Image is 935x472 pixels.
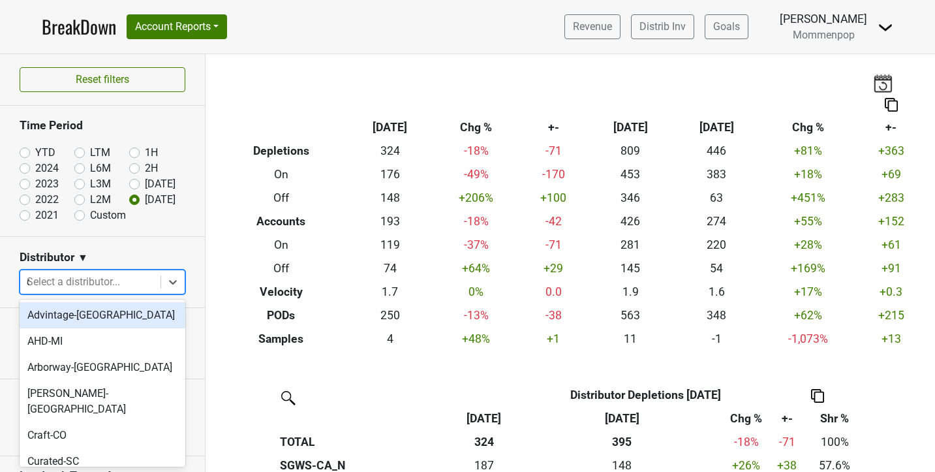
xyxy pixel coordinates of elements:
td: 119 [347,234,433,257]
th: 395 [521,430,723,454]
td: -13 % [433,304,519,327]
td: -1 [673,327,759,351]
td: 4 [347,327,433,351]
button: Reset filters [20,67,185,92]
td: 1.6 [673,280,759,304]
div: [PERSON_NAME]-[GEOGRAPHIC_DATA] [20,381,185,422]
td: +81 % [759,140,857,163]
img: Copy to clipboard [885,98,898,112]
td: +100 [519,187,588,210]
td: 63 [673,187,759,210]
td: 446 [673,140,759,163]
label: 2022 [35,192,59,208]
a: Revenue [564,14,621,39]
td: 193 [347,210,433,234]
h3: Time Period [20,119,185,133]
td: +28 % [759,234,857,257]
label: 2024 [35,161,59,176]
td: +169 % [759,257,857,280]
td: 176 [347,163,433,187]
th: Off [215,187,347,210]
td: +283 [857,187,925,210]
th: Chg % [433,116,519,140]
td: -1,073 % [759,327,857,351]
div: Arborway-[GEOGRAPHIC_DATA] [20,354,185,381]
td: -170 [519,163,588,187]
td: 383 [673,163,759,187]
label: [DATE] [145,192,176,208]
th: On [215,234,347,257]
td: +29 [519,257,588,280]
label: L6M [90,161,111,176]
td: +64 % [433,257,519,280]
h3: Distributor [20,251,74,264]
td: 348 [673,304,759,327]
td: 426 [587,210,673,234]
th: +- [519,116,588,140]
th: Samples [215,327,347,351]
td: 0 % [433,280,519,304]
td: +62 % [759,304,857,327]
td: 346 [587,187,673,210]
img: Copy to clipboard [811,389,824,403]
td: +69 [857,163,925,187]
td: +363 [857,140,925,163]
a: Goals [705,14,748,39]
span: -71 [779,435,795,448]
td: +1 [519,327,588,351]
td: +55 % [759,210,857,234]
td: 220 [673,234,759,257]
th: +-: activate to sort column ascending [770,407,805,430]
td: +13 [857,327,925,351]
div: AHD-MI [20,328,185,354]
td: 274 [673,210,759,234]
label: 2H [145,161,158,176]
th: PODs [215,304,347,327]
td: +17 % [759,280,857,304]
td: 0.0 [519,280,588,304]
td: -18 % [433,210,519,234]
td: -18 % [433,140,519,163]
img: Dropdown Menu [878,20,893,35]
a: BreakDown [42,13,116,40]
td: -71 [519,140,588,163]
label: [DATE] [145,176,176,192]
th: Depletions [215,140,347,163]
label: L3M [90,176,111,192]
td: 74 [347,257,433,280]
th: 324 [447,430,521,454]
td: 1.7 [347,280,433,304]
label: 1H [145,145,158,161]
a: Distrib Inv [631,14,694,39]
td: +215 [857,304,925,327]
th: &nbsp;: activate to sort column ascending [277,407,447,430]
td: 453 [587,163,673,187]
label: LTM [90,145,110,161]
td: 148 [347,187,433,210]
td: 809 [587,140,673,163]
th: [DATE] [673,116,759,140]
label: 2023 [35,176,59,192]
label: Custom [90,208,126,223]
th: Distributor Depletions [DATE] [521,383,770,407]
th: On [215,163,347,187]
th: Sep '24: activate to sort column ascending [521,407,723,430]
td: 11 [587,327,673,351]
td: -37 % [433,234,519,257]
label: YTD [35,145,55,161]
td: -38 [519,304,588,327]
span: ▼ [78,250,88,266]
div: Craft-CO [20,422,185,448]
td: +206 % [433,187,519,210]
div: Advintage-[GEOGRAPHIC_DATA] [20,302,185,328]
td: 54 [673,257,759,280]
span: Mommenpop [793,29,855,41]
td: +0.3 [857,280,925,304]
span: -18% [734,435,759,448]
td: 1.9 [587,280,673,304]
td: 563 [587,304,673,327]
img: filter [277,386,298,407]
td: +18 % [759,163,857,187]
td: +91 [857,257,925,280]
td: -71 [519,234,588,257]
